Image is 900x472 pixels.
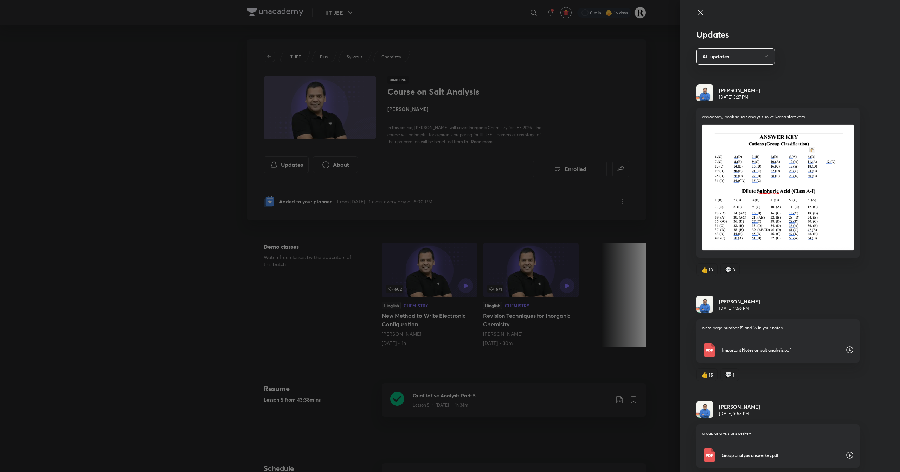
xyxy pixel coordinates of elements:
[696,84,713,101] img: Avatar
[696,401,713,418] img: Avatar
[696,296,713,313] img: Avatar
[725,266,732,273] span: comment
[719,305,760,311] p: [DATE] 9:56 PM
[709,266,713,273] span: 13
[733,372,734,378] span: 1
[722,452,840,458] p: Group analysis answerkey.pdf
[719,298,760,305] h6: [PERSON_NAME]
[719,403,760,410] h6: [PERSON_NAME]
[696,30,860,40] h3: Updates
[709,372,713,378] span: 15
[702,325,854,331] p: write page number 15 and 16 in your notes
[702,343,716,357] img: Pdf
[702,114,854,120] p: answerkey, book se salt analysis solve karna start karo
[725,371,732,378] span: comment
[696,48,775,65] button: All updates
[702,448,716,462] img: Pdf
[719,94,760,100] p: [DATE] 5:27 PM
[733,266,735,273] span: 3
[722,347,840,353] p: Important Notes on salt analysis.pdf
[719,87,760,94] h6: [PERSON_NAME]
[702,430,854,436] p: group analysis answerkey
[701,371,708,378] span: like
[719,410,760,417] p: [DATE] 9:55 PM
[701,266,708,273] span: like
[702,124,854,251] img: answerkey, book se salt analysis solve karna start karo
